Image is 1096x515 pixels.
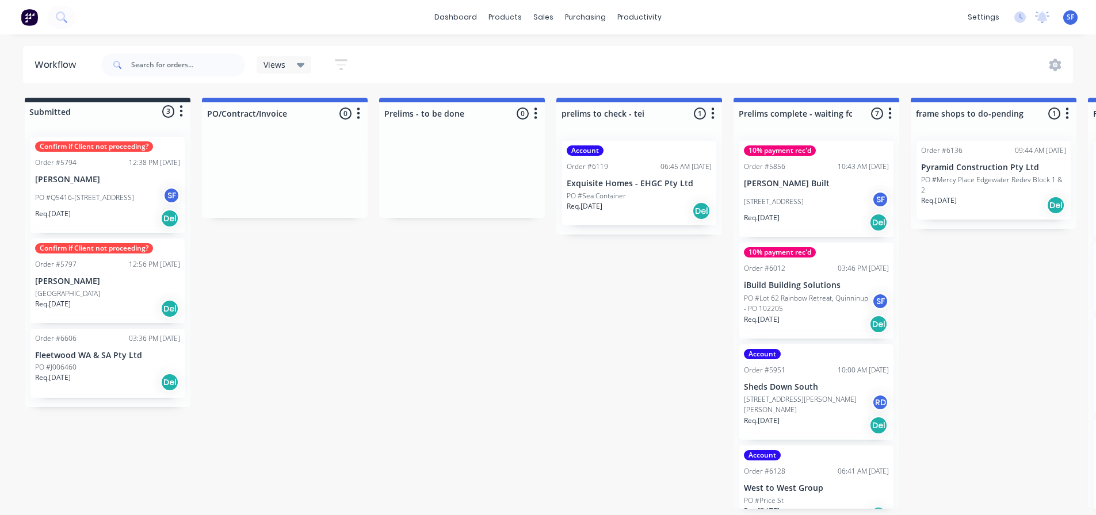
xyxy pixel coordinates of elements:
[35,276,180,286] p: [PERSON_NAME]
[744,197,804,207] p: [STREET_ADDRESS]
[872,394,889,411] div: RD
[35,362,77,372] p: PO #J006460
[744,450,781,460] div: Account
[35,259,77,270] div: Order #5797
[838,162,889,172] div: 10:43 AM [DATE]
[35,58,82,72] div: Workflow
[916,141,1071,220] div: Order #613609:44 AM [DATE]Pyramid Construction Pty LtdPO #Mercy Place Edgewater Redev Block 1 & 2...
[872,191,889,208] div: SF
[660,162,712,172] div: 06:45 AM [DATE]
[744,483,889,493] p: West to West Group
[838,263,889,274] div: 03:46 PM [DATE]
[744,293,872,314] p: PO #Lot 62 Rainbow Retreat, Quinninup - PO 102205
[744,382,889,392] p: Sheds Down South
[921,175,1066,195] p: PO #Mercy Place Edgewater Redev Block 1 & 2
[30,137,185,233] div: Confirm if Client not proceeding?Order #579412:38 PM [DATE][PERSON_NAME]PO #Q5416-[STREET_ADDRESS...
[744,263,785,274] div: Order #6012
[567,162,608,172] div: Order #6119
[35,175,180,185] p: [PERSON_NAME]
[129,157,180,168] div: 12:38 PM [DATE]
[739,344,893,440] div: AccountOrder #595110:00 AM [DATE]Sheds Down South[STREET_ADDRESS][PERSON_NAME][PERSON_NAME]RDReq....
[744,394,872,415] p: [STREET_ADDRESS][PERSON_NAME][PERSON_NAME]
[744,162,785,172] div: Order #5856
[838,466,889,476] div: 06:41 AM [DATE]
[1047,196,1065,214] div: Del
[744,416,780,426] p: Req. [DATE]
[921,163,1066,172] p: Pyramid Construction Pty Ltd
[129,259,180,270] div: 12:56 PM [DATE]
[21,9,38,26] img: Factory
[744,495,784,506] p: PO #Price St
[744,314,780,325] p: Req. [DATE]
[567,145,604,156] div: Account
[739,243,893,339] div: 10% payment rec'dOrder #601203:46 PM [DATE]iBuild Building SolutionsPO #Lot 62 Rainbow Retreat, Q...
[872,293,889,310] div: SF
[921,195,957,206] p: Req. [DATE]
[35,351,180,360] p: Fleetwood WA & SA Pty Ltd
[35,299,71,309] p: Req. [DATE]
[567,191,626,201] p: PO #Sea Container
[30,329,185,398] div: Order #660603:36 PM [DATE]Fleetwood WA & SA Pty LtdPO #J006460Req.[DATE]Del
[567,201,602,212] p: Req. [DATE]
[744,179,889,189] p: [PERSON_NAME] Built
[35,157,77,168] div: Order #5794
[35,289,100,299] p: [GEOGRAPHIC_DATA]
[921,145,963,156] div: Order #6136
[559,9,612,26] div: purchasing
[35,193,134,203] p: PO #Q5416-[STREET_ADDRESS]
[161,299,179,318] div: Del
[1067,12,1074,22] span: SF
[161,209,179,228] div: Del
[744,247,816,257] div: 10% payment rec'd
[869,315,888,333] div: Del
[612,9,667,26] div: productivity
[567,179,712,189] p: Exquisite Homes - EHGC Pty Ltd
[744,145,816,156] div: 10% payment rec'd
[129,333,180,344] div: 03:36 PM [DATE]
[962,9,1005,26] div: settings
[744,280,889,290] p: iBuild Building Solutions
[744,365,785,375] div: Order #5951
[131,53,245,76] input: Search for orders...
[744,213,780,223] p: Req. [DATE]
[692,202,711,220] div: Del
[35,333,77,344] div: Order #6606
[429,9,483,26] a: dashboard
[528,9,559,26] div: sales
[744,349,781,359] div: Account
[739,141,893,237] div: 10% payment rec'dOrder #585610:43 AM [DATE][PERSON_NAME] Built[STREET_ADDRESS]SFReq.[DATE]Del
[35,372,71,383] p: Req. [DATE]
[161,373,179,391] div: Del
[264,59,285,71] span: Views
[483,9,528,26] div: products
[744,466,785,476] div: Order #6128
[838,365,889,375] div: 10:00 AM [DATE]
[1015,145,1066,156] div: 09:44 AM [DATE]
[35,243,153,253] div: Confirm if Client not proceeding?
[869,416,888,435] div: Del
[869,213,888,232] div: Del
[163,187,180,204] div: SF
[35,141,153,152] div: Confirm if Client not proceeding?
[35,209,71,219] p: Req. [DATE]
[562,141,716,225] div: AccountOrder #611906:45 AM [DATE]Exquisite Homes - EHGC Pty LtdPO #Sea ContainerReq.[DATE]Del
[30,239,185,323] div: Confirm if Client not proceeding?Order #579712:56 PM [DATE][PERSON_NAME][GEOGRAPHIC_DATA]Req.[DAT...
